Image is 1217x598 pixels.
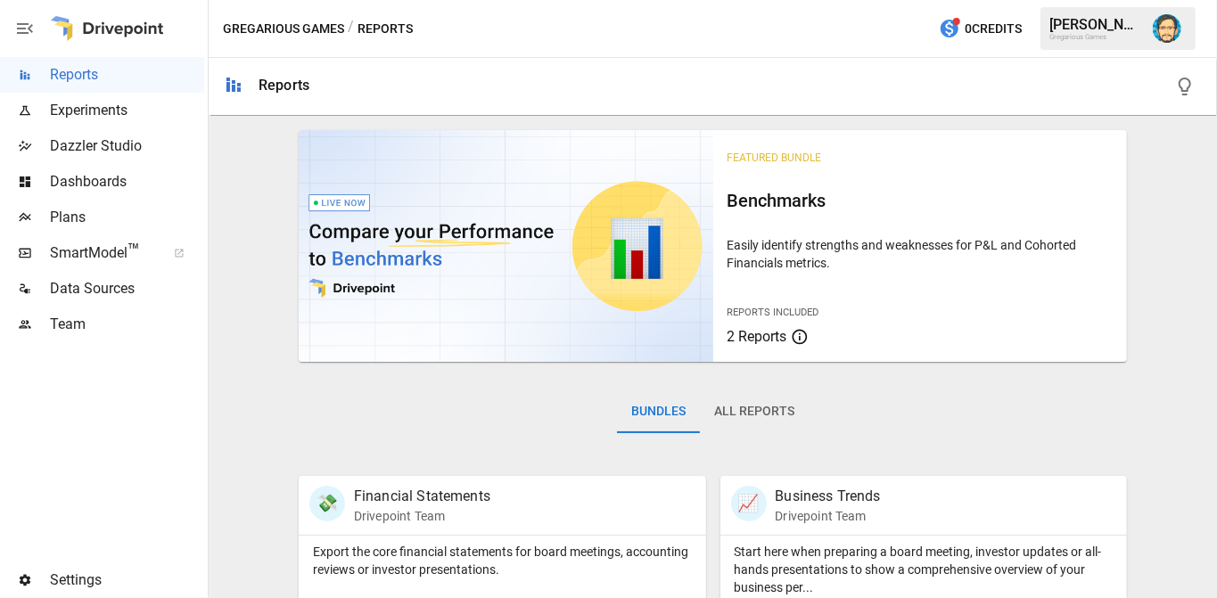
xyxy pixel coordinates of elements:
span: Experiments [50,100,204,121]
button: Dana Basken [1142,4,1192,53]
div: / [348,18,354,40]
span: ™ [127,240,140,262]
p: Start here when preparing a board meeting, investor updates or all-hands presentations to show a ... [735,543,1114,596]
div: 📈 [731,486,767,521]
span: Dazzler Studio [50,135,204,157]
span: SmartModel [50,242,154,264]
p: Business Trends [776,486,881,507]
span: Dashboards [50,171,204,193]
div: 💸 [309,486,345,521]
p: Financial Statements [354,486,490,507]
span: Settings [50,569,204,591]
span: Plans [50,207,204,228]
span: Reports [50,64,204,86]
div: [PERSON_NAME] [1049,16,1142,33]
h6: Benchmarks [728,186,1114,215]
div: Reports [259,77,309,94]
p: Export the core financial statements for board meetings, accounting reviews or investor presentat... [313,543,692,578]
p: Easily identify strengths and weaknesses for P&L and Cohorted Financials metrics. [728,236,1114,272]
button: All Reports [700,390,809,433]
span: Team [50,314,204,335]
span: 0 Credits [965,18,1022,40]
img: Dana Basken [1153,14,1181,43]
button: Gregarious Games [223,18,344,40]
span: Reports Included [728,307,819,318]
button: 0Credits [932,12,1029,45]
span: Data Sources [50,278,204,299]
span: 2 Reports [728,328,787,345]
span: Featured Bundle [728,152,822,164]
div: Gregarious Games [1049,33,1142,41]
p: Drivepoint Team [354,507,490,525]
button: Bundles [617,390,700,433]
img: video thumbnail [299,130,713,362]
p: Drivepoint Team [776,507,881,525]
